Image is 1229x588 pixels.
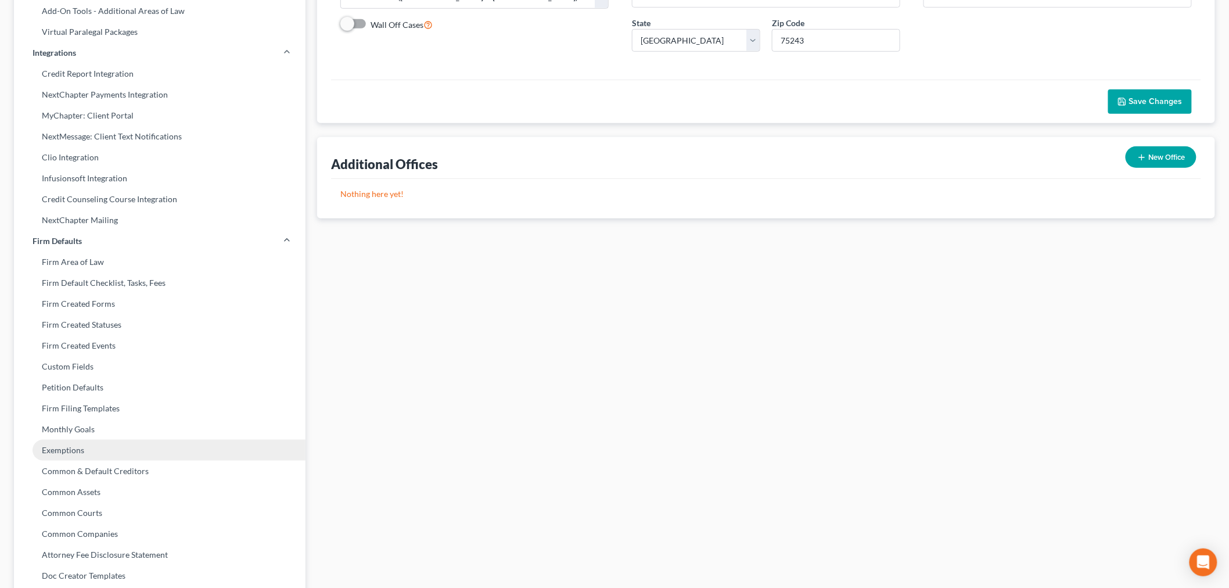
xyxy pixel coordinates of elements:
[14,377,306,398] a: Petition Defaults
[14,126,306,147] a: NextMessage: Client Text Notifications
[331,156,438,173] div: Additional Offices
[14,398,306,419] a: Firm Filing Templates
[14,482,306,503] a: Common Assets
[14,503,306,524] a: Common Courts
[14,210,306,231] a: NextChapter Mailing
[14,524,306,544] a: Common Companies
[1190,548,1217,576] div: Open Intercom Messenger
[14,419,306,440] a: Monthly Goals
[340,188,1192,200] p: Nothing here yet!
[1126,146,1196,168] button: New Office
[14,440,306,461] a: Exemptions
[14,231,306,252] a: Firm Defaults
[14,314,306,335] a: Firm Created Statuses
[632,17,651,29] label: State
[14,335,306,356] a: Firm Created Events
[772,17,804,29] label: Zip Code
[14,252,306,273] a: Firm Area of Law
[14,273,306,293] a: Firm Default Checklist, Tasks, Fees
[14,565,306,586] a: Doc Creator Templates
[14,21,306,42] a: Virtual Paralegal Packages
[14,461,306,482] a: Common & Default Creditors
[14,105,306,126] a: MyChapter: Client Portal
[14,293,306,314] a: Firm Created Forms
[14,544,306,565] a: Attorney Fee Disclosure Statement
[14,147,306,168] a: Clio Integration
[33,235,82,247] span: Firm Defaults
[33,47,76,59] span: Integrations
[14,356,306,377] a: Custom Fields
[14,63,306,84] a: Credit Report Integration
[14,189,306,210] a: Credit Counseling Course Integration
[1108,89,1192,114] button: Save Changes
[371,20,423,30] span: Wall Off Cases
[772,29,900,52] input: XXXXX
[14,84,306,105] a: NextChapter Payments Integration
[14,42,306,63] a: Integrations
[1129,96,1183,106] span: Save Changes
[14,1,306,21] a: Add-On Tools - Additional Areas of Law
[14,168,306,189] a: Infusionsoft Integration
